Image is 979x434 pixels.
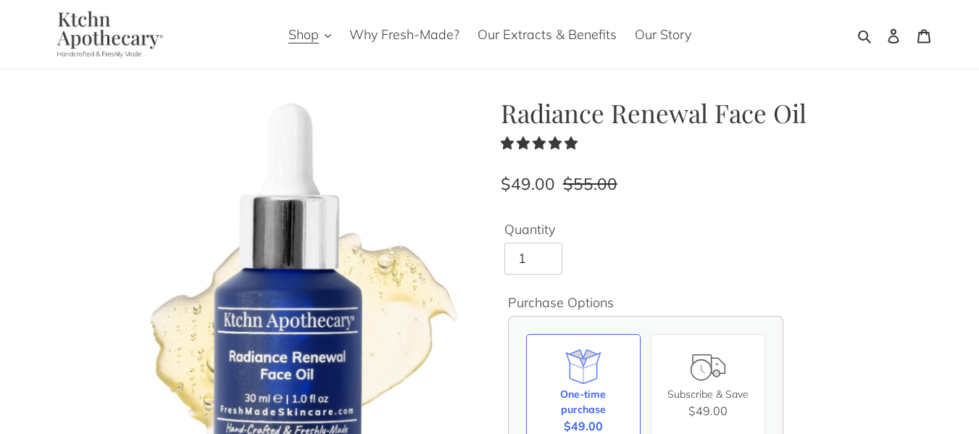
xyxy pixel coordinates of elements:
[508,293,614,312] legend: Purchase Options
[501,98,885,128] h1: Radiance Renewal Face Oil
[628,22,699,46] a: Our Story
[470,22,624,46] a: Our Extracts & Benefits
[635,26,691,43] span: Our Story
[538,387,628,417] div: One-time purchase
[478,26,617,43] span: Our Extracts & Benefits
[281,22,338,46] button: Shop
[563,173,617,194] s: $55.00
[501,173,555,194] span: $49.00
[504,220,787,239] label: Quantity
[667,388,749,401] span: Subscribe & Save
[40,11,174,58] img: Ktchn Apothecary
[288,26,319,43] span: Shop
[342,22,467,46] a: Why Fresh-Made?
[349,26,459,43] span: Why Fresh-Made?
[688,404,728,418] span: $49.00
[501,135,581,151] span: 5.00 stars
